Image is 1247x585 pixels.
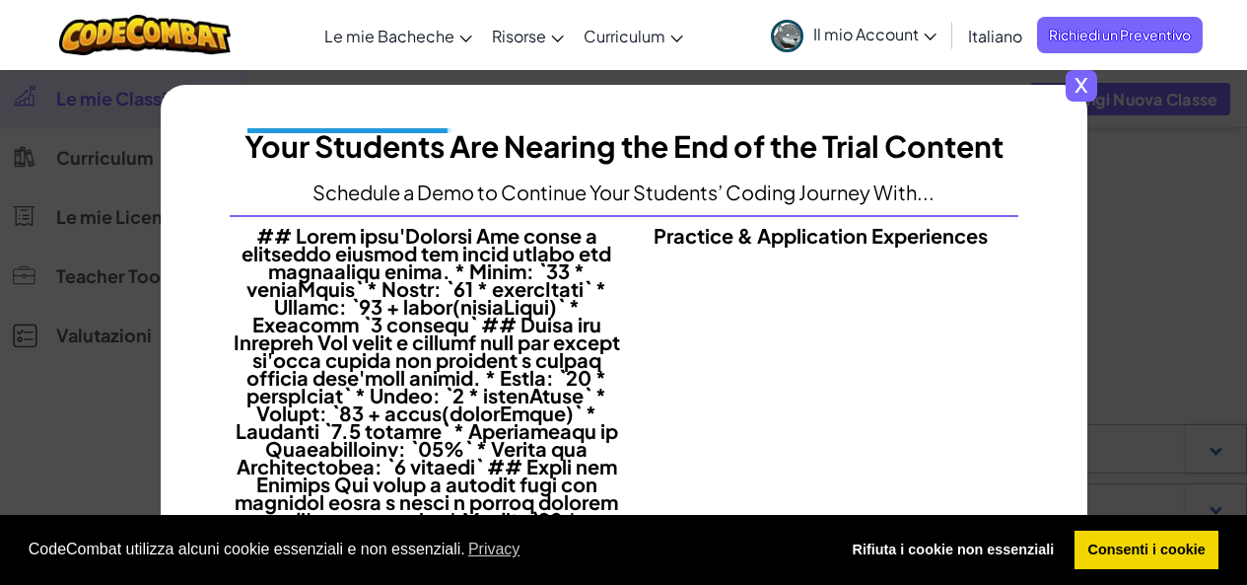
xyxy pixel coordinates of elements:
img: avatar [771,20,803,52]
span: Curriculum [584,26,665,46]
a: Richiedi un Preventivo [1037,17,1203,53]
a: Curriculum [574,9,693,62]
p: Schedule a Demo to Continue Your Students’ Coding Journey With... [312,183,935,201]
p: Practice & Application Experiences [624,227,1018,245]
a: Le mie Bacheche [314,9,482,62]
span: Italiano [968,26,1022,46]
span: Risorse [492,26,546,46]
a: Il mio Account [761,4,946,66]
a: allow cookies [1074,531,1218,570]
img: CodeCombat logo [59,15,232,55]
span: Il mio Account [813,24,936,44]
span: Le mie Bacheche [324,26,454,46]
a: Italiano [958,9,1032,62]
a: deny cookies [839,531,1068,570]
span: CodeCombat utilizza alcuni cookie essenziali e non essenziali. [29,535,823,564]
a: learn more about cookies [465,535,523,564]
h3: Your Students Are Nearing the End of the Trial Content [244,124,1004,169]
span: x [1066,70,1097,102]
a: Risorse [482,9,574,62]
